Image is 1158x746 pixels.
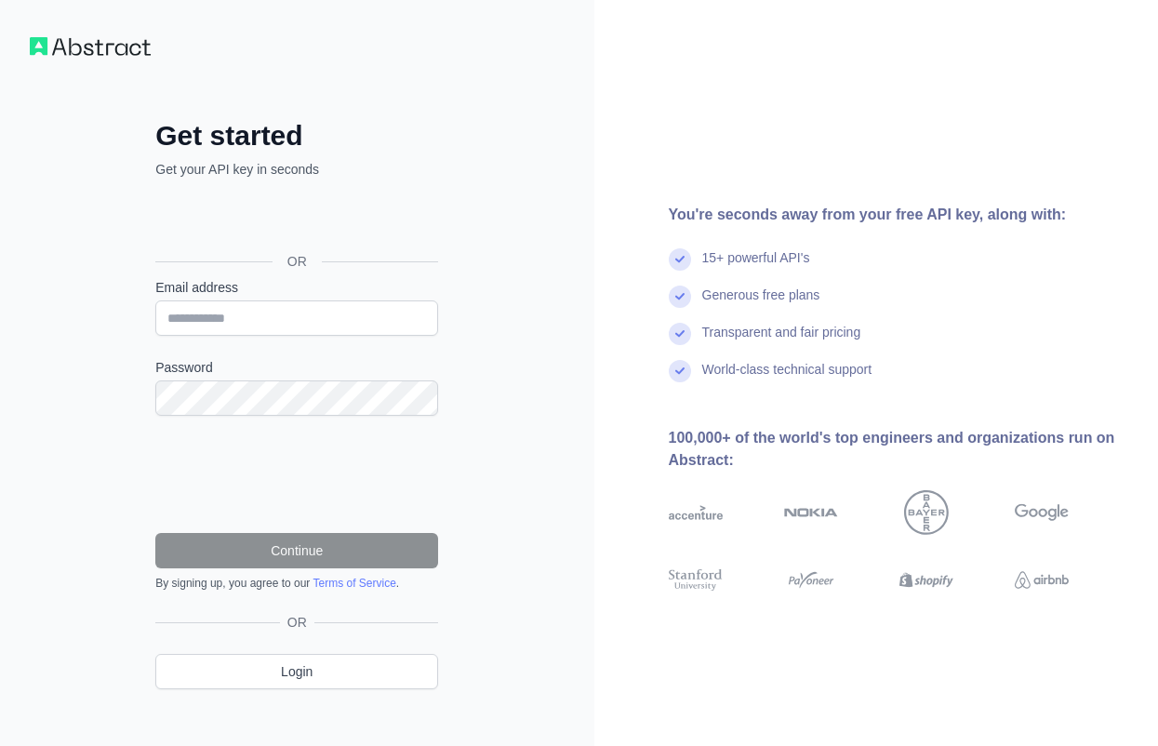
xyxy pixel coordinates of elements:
div: Generous free plans [702,286,820,323]
h2: Get started [155,119,438,153]
img: nokia [784,490,838,535]
div: Sign in with Google. Opens in new tab [155,199,434,240]
img: payoneer [784,566,838,593]
div: Transparent and fair pricing [702,323,861,360]
img: check mark [669,323,691,345]
div: 100,000+ of the world's top engineers and organizations run on Abstract: [669,427,1129,472]
button: Continue [155,533,438,568]
label: Email address [155,278,438,297]
img: check mark [669,286,691,308]
a: Login [155,654,438,689]
span: OR [280,613,314,632]
div: By signing up, you agree to our . [155,576,438,591]
a: Terms of Service [313,577,395,590]
p: Get your API key in seconds [155,160,438,179]
div: 15+ powerful API's [702,248,810,286]
img: airbnb [1015,566,1069,593]
img: Workflow [30,37,151,56]
iframe: reCAPTCHA [155,438,438,511]
img: check mark [669,248,691,271]
label: Password [155,358,438,377]
img: accenture [669,490,723,535]
iframe: Sign in with Google Button [146,199,444,240]
span: OR [273,252,322,271]
img: check mark [669,360,691,382]
img: google [1015,490,1069,535]
div: World-class technical support [702,360,872,397]
img: bayer [904,490,949,535]
img: shopify [899,566,953,593]
div: You're seconds away from your free API key, along with: [669,204,1129,226]
img: stanford university [669,566,723,593]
